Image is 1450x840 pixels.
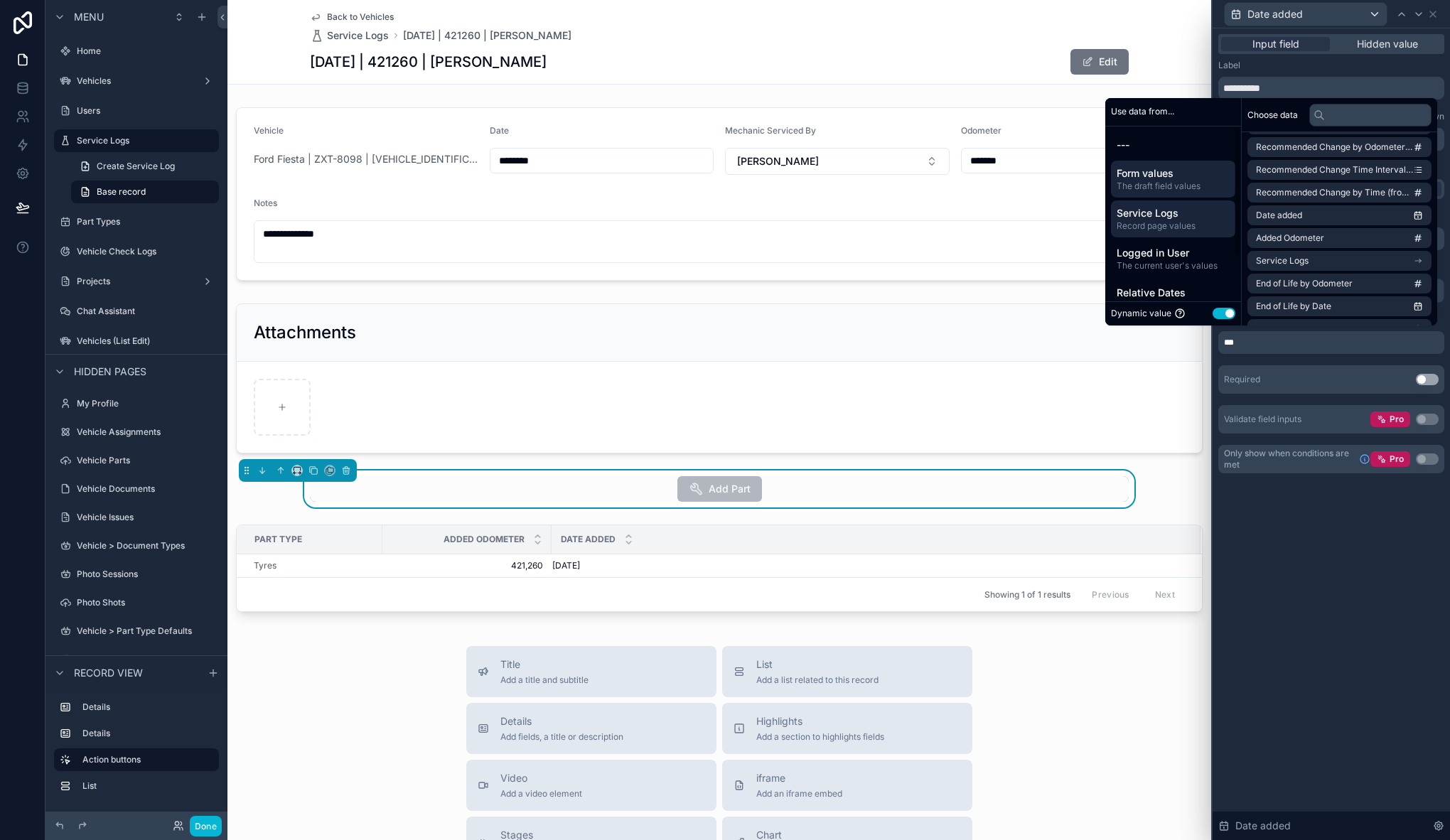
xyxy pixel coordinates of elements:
[82,701,213,713] label: Details
[1224,2,1387,26] button: Date added
[984,589,1070,601] span: Showing 1 of 1 results
[97,186,146,198] span: Base record
[77,597,216,608] label: Photo Shots
[54,591,219,614] a: Photo Shots
[74,666,143,680] span: Record view
[77,540,216,551] label: Vehicle > Document Types
[54,506,219,529] a: Vehicle Issues
[77,455,216,466] label: Vehicle Parts
[1111,308,1171,319] span: Dynamic value
[77,105,216,117] label: Users
[77,135,210,146] label: Service Logs
[500,771,582,785] span: Video
[1390,414,1404,425] span: Pro
[1247,7,1303,21] span: Date added
[77,512,216,523] label: Vehicle Issues
[722,760,972,811] button: iframeAdd an iframe embed
[1224,414,1301,425] div: Validate field inputs
[722,703,972,754] button: HighlightsAdd a section to highlights fields
[54,330,219,352] a: Vehicles (List Edit)
[45,689,227,812] div: scrollable content
[254,534,302,545] span: Part Type
[756,657,879,672] span: List
[1218,60,1240,71] label: Label
[77,75,196,87] label: Vehicles
[54,99,219,122] a: Users
[500,731,623,743] span: Add fields, a title or description
[77,306,216,317] label: Chat Assistant
[77,426,216,438] label: Vehicle Assignments
[1070,49,1129,75] button: Edit
[756,714,884,728] span: Highlights
[1117,206,1230,220] span: Service Logs
[444,534,525,545] span: Added Odometer
[77,45,216,57] label: Home
[82,754,208,765] label: Action buttons
[77,654,216,665] label: Parts
[1224,374,1260,385] div: Required
[54,392,219,415] a: My Profile
[77,246,216,257] label: Vehicle Check Logs
[1111,106,1174,117] span: Use data from...
[500,674,589,686] span: Add a title and subtitle
[561,534,616,545] span: Date added
[1357,37,1418,51] span: Hidden value
[82,780,213,792] label: List
[77,625,216,637] label: Vehicle > Part Type Defaults
[54,478,219,500] a: Vehicle Documents
[500,714,623,728] span: Details
[71,155,219,178] a: Create Service Log
[500,788,582,799] span: Add a video element
[54,648,219,671] a: Parts
[1117,300,1230,311] span: Relative to the current date
[310,52,547,72] h1: [DATE] | 421260 | [PERSON_NAME]
[77,335,216,347] label: Vehicles (List Edit)
[71,181,219,203] a: Base record
[1117,220,1230,232] span: Record page values
[1117,166,1230,181] span: Form values
[54,563,219,586] a: Photo Sessions
[403,28,571,43] a: [DATE] | 421260 | [PERSON_NAME]
[54,40,219,63] a: Home
[466,760,716,811] button: VideoAdd a video element
[756,731,884,743] span: Add a section to highlights fields
[1117,260,1230,271] span: The current user's values
[722,646,972,697] button: ListAdd a list related to this record
[54,210,219,233] a: Part Types
[1247,109,1298,121] span: Choose data
[54,421,219,443] a: Vehicle Assignments
[1105,126,1241,301] div: scrollable content
[54,300,219,323] a: Chat Assistant
[1252,37,1299,51] span: Input field
[77,216,216,227] label: Part Types
[77,483,216,495] label: Vehicle Documents
[756,674,879,686] span: Add a list related to this record
[1235,819,1291,833] span: Date added
[54,620,219,642] a: Vehicle > Part Type Defaults
[77,569,216,580] label: Photo Sessions
[54,449,219,472] a: Vehicle Parts
[1117,138,1230,152] span: ---
[310,11,394,23] a: Back to Vehicles
[327,28,389,43] span: Service Logs
[1390,453,1404,465] span: Pro
[77,398,216,409] label: My Profile
[466,703,716,754] button: DetailsAdd fields, a title or description
[74,365,146,379] span: Hidden pages
[54,70,219,92] a: Vehicles
[74,10,104,24] span: Menu
[310,28,389,43] a: Service Logs
[54,129,219,152] a: Service Logs
[97,161,175,172] span: Create Service Log
[82,728,213,739] label: Details
[756,788,842,799] span: Add an iframe embed
[77,276,196,287] label: Projects
[756,771,842,785] span: iframe
[54,534,219,557] a: Vehicle > Document Types
[190,816,222,836] button: Done
[54,240,219,263] a: Vehicle Check Logs
[500,657,589,672] span: Title
[1117,286,1230,300] span: Relative Dates
[466,646,716,697] button: TitleAdd a title and subtitle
